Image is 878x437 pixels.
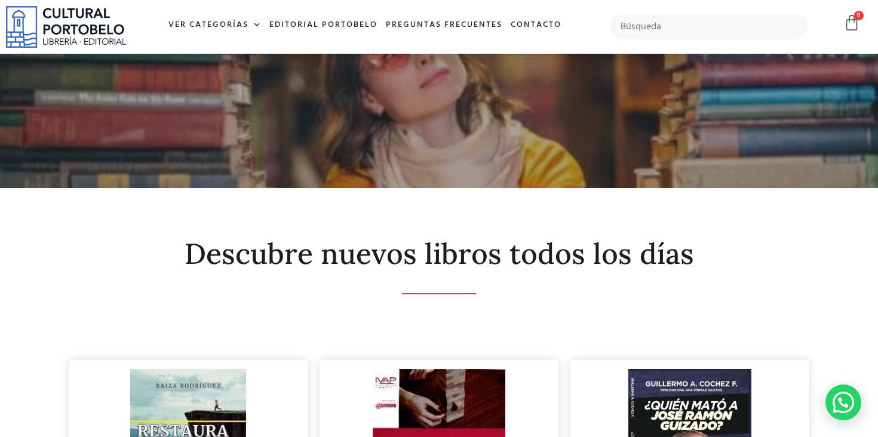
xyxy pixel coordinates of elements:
h2: Descubre nuevos libros todos los días [69,238,809,270]
div: Contactar por WhatsApp [825,384,861,420]
a: Preguntas frecuentes [382,13,506,38]
a: Ver Categorías [164,13,265,38]
span: 0 [854,11,864,20]
input: Búsqueda [610,14,808,39]
a: 0 [843,14,860,32]
a: Editorial Portobelo [265,13,382,38]
a: Contacto [506,13,566,38]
